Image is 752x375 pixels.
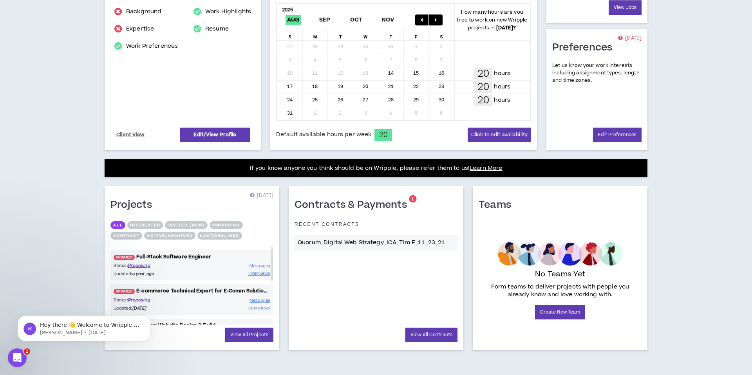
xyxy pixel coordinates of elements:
[552,41,618,54] h1: Preferences
[6,299,163,354] iframe: Intercom notifications message
[535,269,585,280] p: No Teams Yet
[349,15,364,25] span: Oct
[298,238,454,247] p: Quorum_Digital Web Strategy_ICA_Tim F_11_23_21
[110,221,125,229] button: All
[470,164,502,172] a: Learn More
[205,24,229,34] a: Resume
[127,221,163,229] button: Interested
[225,328,273,342] a: View All Projects
[295,221,360,227] p: Recent Contracts
[248,270,270,276] span: Interviews
[110,253,273,261] a: UPDATED!Full-Stack Software Engineer
[128,297,150,303] span: Proposing
[282,6,293,13] b: 2025
[405,328,457,342] a: View All Contracts
[552,62,642,85] p: Let us know your work interests including assignment types, length and time zones.
[249,262,270,270] a: Messages
[295,199,413,211] h1: Contracts & Payments
[126,41,178,51] a: Work Preferences
[295,235,457,250] a: Quorum_Digital Web Strategy_ICA_Tim F_11_23_21
[114,262,192,269] p: Status:
[411,196,414,202] span: 1
[180,128,250,142] a: Edit/View Profile
[479,199,517,211] h1: Teams
[248,270,270,277] a: Interviews
[482,283,638,299] p: Form teams to deliver projects with people you already know and love working with.
[248,304,270,312] a: Interviews
[114,255,135,260] span: UPDATED!
[494,96,510,105] p: hours
[618,34,642,42] p: [DATE]
[110,322,273,329] a: UPDATED!Quorum Website Design & Build
[197,232,242,240] button: Lost/Declined
[126,24,154,34] a: Expertise
[210,221,243,229] button: Proposing
[250,192,273,200] p: [DATE]
[110,199,158,211] h1: Projects
[110,232,142,240] button: Contract
[535,305,586,319] a: Create New Team
[249,297,270,303] span: Messages
[126,7,161,16] a: Background
[115,128,146,142] a: Client View
[205,7,251,16] a: Work Highlights
[286,15,301,25] span: Aug
[132,271,154,277] i: a year ago
[593,128,642,142] a: Edit Preferences
[468,128,531,142] button: Click to edit availability
[114,297,192,303] p: Status:
[429,29,454,40] div: S
[114,270,192,277] p: Updated:
[494,83,510,91] p: hours
[8,348,27,367] iframe: Intercom live chat
[249,297,270,304] a: Messages
[378,29,404,40] div: T
[497,242,622,266] img: empty
[276,130,371,139] span: Default available hours per week
[496,24,516,31] b: [DATE] ?
[404,29,429,40] div: F
[24,348,30,355] span: 1
[250,164,503,173] p: If you know anyone you think should be on Wripple, please refer them to us!
[454,8,530,32] p: How many hours are you free to work on new Wripple projects in
[380,15,396,25] span: Nov
[318,15,332,25] span: Sep
[277,29,303,40] div: S
[165,221,207,229] button: Invited (new)
[328,29,353,40] div: T
[144,232,195,240] button: Active/Archived
[128,263,150,269] span: Proposing
[249,263,270,269] span: Messages
[609,0,642,15] a: View Jobs
[303,29,328,40] div: M
[110,287,273,295] a: UPDATED!E-commerce Technical Expert for E-Comm Solution Audit & Reco
[248,305,270,311] span: Interviews
[353,29,379,40] div: W
[494,69,510,78] p: hours
[409,195,416,203] sup: 1
[114,289,135,294] span: UPDATED!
